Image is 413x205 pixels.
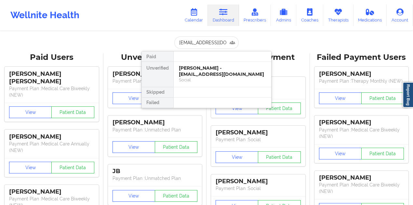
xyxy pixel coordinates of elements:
[51,106,94,118] button: Patient Data
[113,190,155,202] button: View
[216,185,301,192] p: Payment Plan : Social
[180,5,208,26] a: Calendar
[319,174,404,182] div: [PERSON_NAME]
[9,70,94,85] div: [PERSON_NAME] [PERSON_NAME]
[319,92,362,104] button: View
[142,87,173,98] div: Skipped
[319,70,404,78] div: [PERSON_NAME]
[258,151,300,163] button: Patient Data
[9,106,52,118] button: View
[353,5,387,26] a: Medications
[113,141,155,153] button: View
[5,52,99,62] div: Paid Users
[113,92,155,104] button: View
[113,70,198,78] div: [PERSON_NAME]
[155,190,197,202] button: Patient Data
[142,62,173,87] div: Unverified
[361,148,404,159] button: Patient Data
[319,78,404,84] p: Payment Plan : Therapy Monthly (NEW)
[9,133,94,141] div: [PERSON_NAME]
[239,5,271,26] a: Prescribers
[155,141,197,153] button: Patient Data
[216,178,301,185] div: [PERSON_NAME]
[113,127,198,133] p: Payment Plan : Unmatched Plan
[51,162,94,173] button: Patient Data
[9,162,52,173] button: View
[319,119,404,126] div: [PERSON_NAME]
[319,148,362,159] button: View
[9,188,94,196] div: [PERSON_NAME]
[179,65,266,77] div: [PERSON_NAME] - [EMAIL_ADDRESS][DOMAIN_NAME]
[113,168,198,175] div: JB
[216,102,258,114] button: View
[216,129,301,136] div: [PERSON_NAME]
[216,136,301,143] p: Payment Plan : Social
[319,182,404,195] p: Payment Plan : Medical Care Biweekly (NEW)
[323,5,353,26] a: Therapists
[319,127,404,140] p: Payment Plan : Medical Care Biweekly (NEW)
[142,51,173,62] div: Paid
[142,98,173,108] div: Failed
[113,78,198,84] p: Payment Plan : Unmatched Plan
[113,175,198,182] p: Payment Plan : Unmatched Plan
[216,151,258,163] button: View
[271,5,296,26] a: Admins
[179,77,266,83] div: Social
[208,5,239,26] a: Dashboard
[9,85,94,98] p: Payment Plan : Medical Care Biweekly (NEW)
[403,82,413,108] a: Report Bug
[258,102,300,114] button: Patient Data
[387,5,413,26] a: Account
[361,92,404,104] button: Patient Data
[9,141,94,154] p: Payment Plan : Medical Care Annually (NEW)
[108,52,202,62] div: Unverified Users
[113,119,198,126] div: [PERSON_NAME]
[296,5,323,26] a: Coaches
[314,52,409,62] div: Failed Payment Users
